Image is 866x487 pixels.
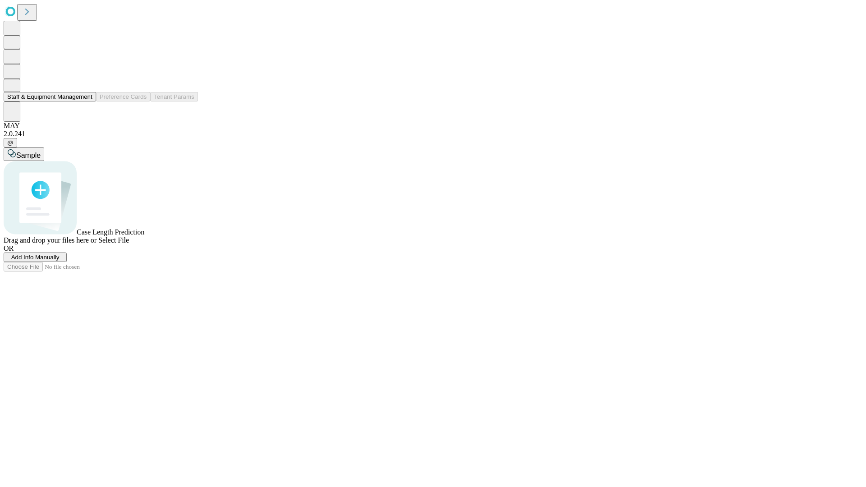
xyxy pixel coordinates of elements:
div: MAY [4,122,862,130]
span: Add Info Manually [11,254,60,261]
span: Case Length Prediction [77,228,144,236]
button: Sample [4,147,44,161]
span: @ [7,139,14,146]
button: Tenant Params [150,92,198,101]
button: Preference Cards [96,92,150,101]
span: Sample [16,152,41,159]
span: OR [4,244,14,252]
span: Select File [98,236,129,244]
button: Staff & Equipment Management [4,92,96,101]
div: 2.0.241 [4,130,862,138]
span: Drag and drop your files here or [4,236,97,244]
button: @ [4,138,17,147]
button: Add Info Manually [4,253,67,262]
